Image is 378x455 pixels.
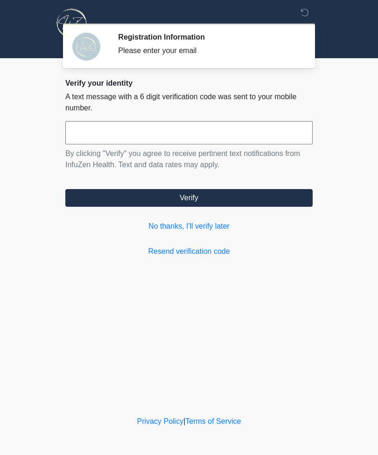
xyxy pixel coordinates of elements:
[65,91,313,114] p: A text message with a 6 digit verification code was sent to your mobile number.
[65,221,313,232] a: No thanks, I'll verify later
[118,45,299,56] div: Please enter your email
[65,148,313,170] p: By clicking "Verify" you agree to receive pertinent text notifications from InfuZen Health. Text ...
[65,246,313,257] a: Resend verification code
[65,189,313,207] button: Verify
[183,417,185,425] a: |
[56,7,88,39] img: InfuZen Health Logo
[137,417,184,425] a: Privacy Policy
[185,417,241,425] a: Terms of Service
[65,79,313,88] h2: Verify your identity
[72,33,100,61] img: Agent Avatar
